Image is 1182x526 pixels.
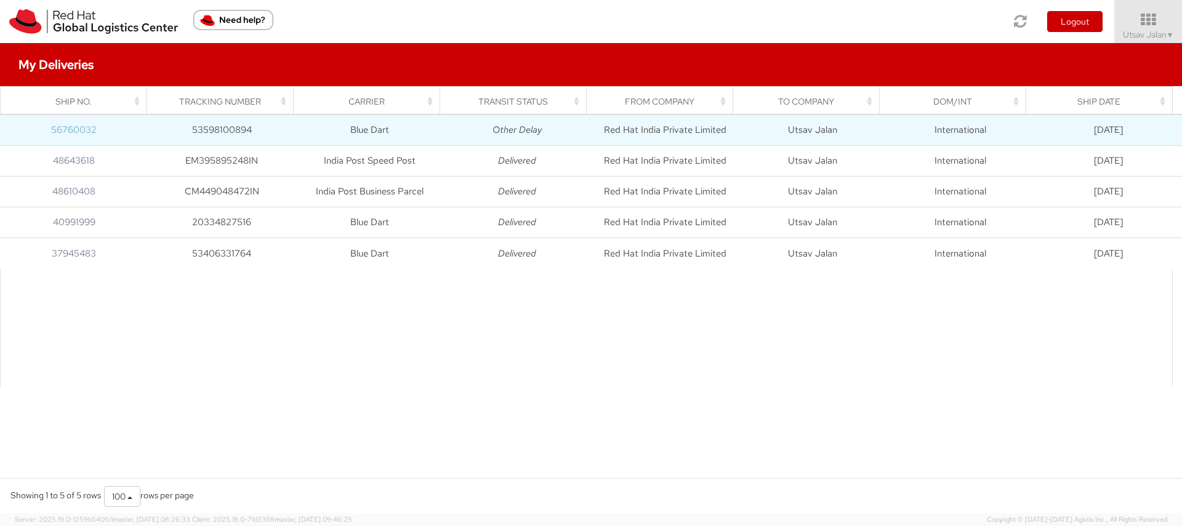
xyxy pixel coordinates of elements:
[1034,115,1182,146] td: [DATE]
[886,238,1034,269] td: International
[1047,11,1103,32] button: Logout
[598,95,730,108] div: From Company
[148,238,295,269] td: 53406331764
[53,216,95,228] a: 40991999
[295,238,443,269] td: Blue Dart
[1034,146,1182,177] td: [DATE]
[295,115,443,146] td: Blue Dart
[591,177,739,207] td: Red Hat India Private Limited
[113,515,190,524] span: master, [DATE] 08:26:33
[591,115,739,146] td: Red Hat India Private Limited
[739,207,886,238] td: Utsav Jalan
[295,146,443,177] td: India Post Speed Post
[10,490,101,501] span: Showing 1 to 5 of 5 rows
[1034,238,1182,269] td: [DATE]
[12,95,143,108] div: Ship No.
[739,115,886,146] td: Utsav Jalan
[591,146,739,177] td: Red Hat India Private Limited
[886,146,1034,177] td: International
[53,154,95,167] a: 48643618
[193,10,273,30] button: Need help?
[18,58,94,71] h4: My Deliveries
[591,207,739,238] td: Red Hat India Private Limited
[148,207,295,238] td: 20334827516
[9,9,178,34] img: rh-logistics-00dfa346123c4ec078e1.svg
[886,177,1034,207] td: International
[744,95,876,108] div: To Company
[739,177,886,207] td: Utsav Jalan
[192,515,352,524] span: Client: 2025.18.0-71d3358
[52,247,96,260] a: 37945483
[295,177,443,207] td: India Post Business Parcel
[104,486,194,507] div: rows per page
[1034,207,1182,238] td: [DATE]
[886,115,1034,146] td: International
[158,95,290,108] div: Tracking Number
[891,95,1023,108] div: Dom/Int
[148,115,295,146] td: 53598100894
[739,146,886,177] td: Utsav Jalan
[275,515,352,524] span: master, [DATE] 09:46:25
[591,238,739,269] td: Red Hat India Private Limited
[492,124,542,136] i: Other Delay
[104,486,140,507] button: 100
[498,185,536,197] i: Delivered
[1123,29,1174,40] span: Utsav Jalan
[498,216,536,228] i: Delivered
[1034,177,1182,207] td: [DATE]
[305,95,436,108] div: Carrier
[148,146,295,177] td: EM395895248IN
[987,515,1167,525] span: Copyright © [DATE]-[DATE] Agistix Inc., All Rights Reserved
[51,124,97,136] a: 56760032
[148,177,295,207] td: CM449048472IN
[739,238,886,269] td: Utsav Jalan
[15,515,190,524] span: Server: 2025.19.0-1259b540fc1
[52,185,95,197] a: 48610408
[1037,95,1169,108] div: Ship Date
[295,207,443,238] td: Blue Dart
[498,247,536,260] i: Delivered
[1167,30,1174,40] span: ▼
[451,95,583,108] div: Transit Status
[886,207,1034,238] td: International
[498,154,536,167] i: Delivered
[112,491,126,502] span: 100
